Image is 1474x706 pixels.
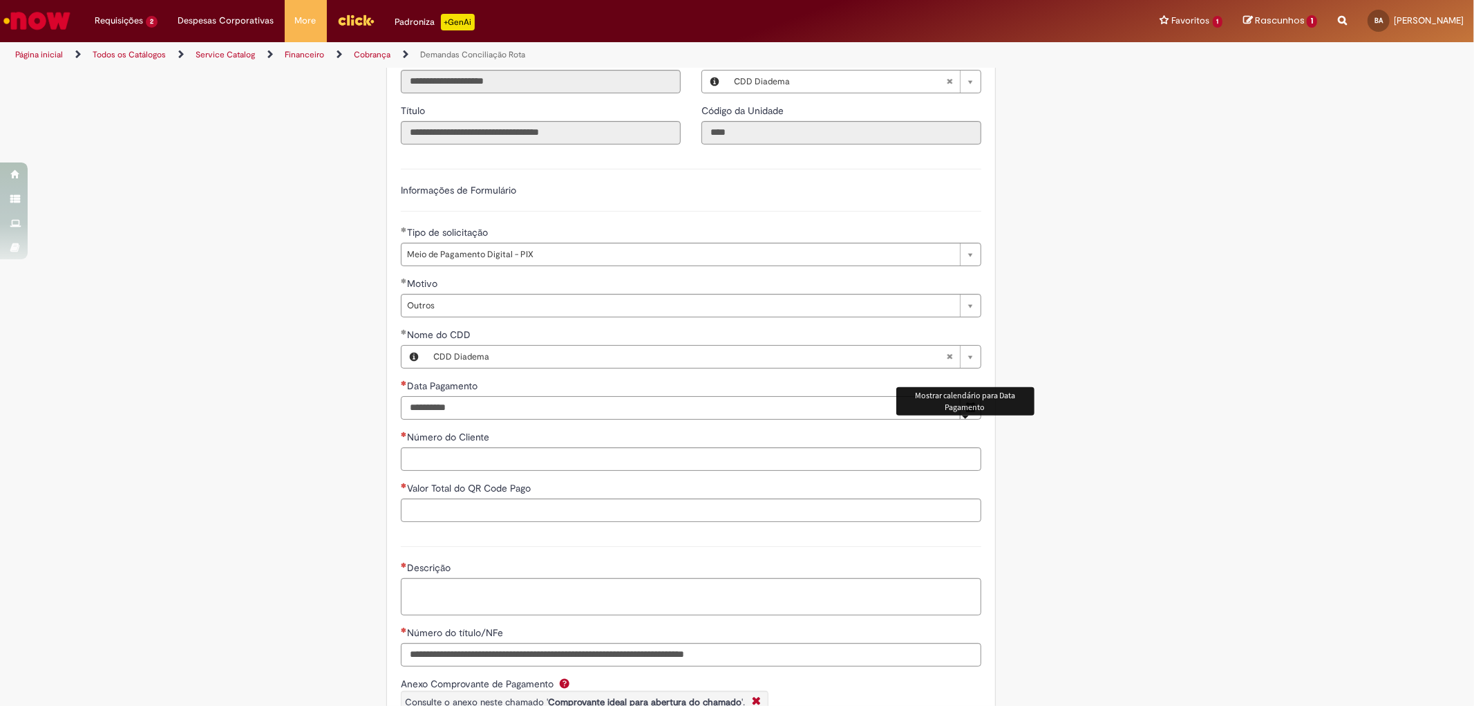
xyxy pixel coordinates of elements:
span: Obrigatório Preenchido [401,227,407,232]
ul: Trilhas de página [10,42,972,68]
span: 1 [1307,15,1317,28]
span: Ajuda para Anexo Comprovante de Pagamento [556,678,573,689]
label: Somente leitura - Título [401,104,428,118]
span: Necessários [401,431,407,437]
div: Padroniza [395,14,475,30]
span: BA [1374,16,1383,25]
div: Mostrar calendário para Data Pagamento [896,387,1034,415]
a: Todos os Catálogos [93,49,166,60]
span: Favoritos [1172,14,1210,28]
span: Nome do CDD [407,328,473,341]
span: More [295,14,316,28]
img: click_logo_yellow_360x200.png [337,10,375,30]
textarea: Descrição [401,578,981,615]
abbr: Limpar campo Nome do CDD [939,346,960,368]
input: Título [401,121,681,145]
span: Necessários [401,380,407,386]
span: CDD Diadema [734,71,946,93]
button: Nome do CDD, Visualizar este registro CDD Diadema [401,346,426,368]
a: Financeiro [285,49,324,60]
a: Página inicial [15,49,63,60]
input: Número do Cliente [401,447,981,471]
label: Informações de Formulário [401,184,516,196]
span: Outros [407,295,953,317]
span: Necessários [401,483,407,488]
a: Cobrança [354,49,390,60]
a: Rascunhos [1243,15,1317,28]
span: Requisições [95,14,143,28]
input: Email [401,70,681,93]
span: Valor Total do QR Code Pago [407,482,533,494]
span: Motivo [407,277,440,290]
span: Obrigatório Preenchido [401,278,407,284]
p: +GenAi [441,14,475,30]
span: Descrição [407,561,453,574]
span: Anexo Comprovante de Pagamento [401,678,556,690]
abbr: Limpar campo Local [939,71,960,93]
button: Local, Visualizar este registro CDD Diadema [702,71,727,93]
span: Número do Cliente [407,431,492,443]
img: ServiceNow [1,7,73,35]
a: CDD DiademaLimpar campo Local [727,71,981,93]
span: Data Pagamento [407,380,480,392]
span: Obrigatório Preenchido [401,329,407,335]
span: Necessários [401,627,407,633]
span: Despesas Corporativas [178,14,274,28]
input: Valor Total do QR Code Pago [401,499,981,522]
a: CDD DiademaLimpar campo Nome do CDD [426,346,981,368]
span: 2 [146,16,158,28]
input: Número do título/NFe [401,643,981,667]
label: Somente leitura - Código da Unidade [701,104,786,118]
a: Service Catalog [196,49,255,60]
a: Demandas Conciliação Rota [420,49,525,60]
input: Código da Unidade [701,121,981,145]
span: 1 [1213,16,1223,28]
span: CDD Diadema [433,346,946,368]
span: Meio de Pagamento Digital - PIX [407,243,953,266]
span: Necessários [401,562,407,568]
input: Data Pagamento [401,396,961,420]
span: Tipo de solicitação [407,226,491,239]
span: Número do título/NFe [407,626,506,639]
span: Rascunhos [1255,14,1305,27]
span: [PERSON_NAME] [1394,15,1464,26]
